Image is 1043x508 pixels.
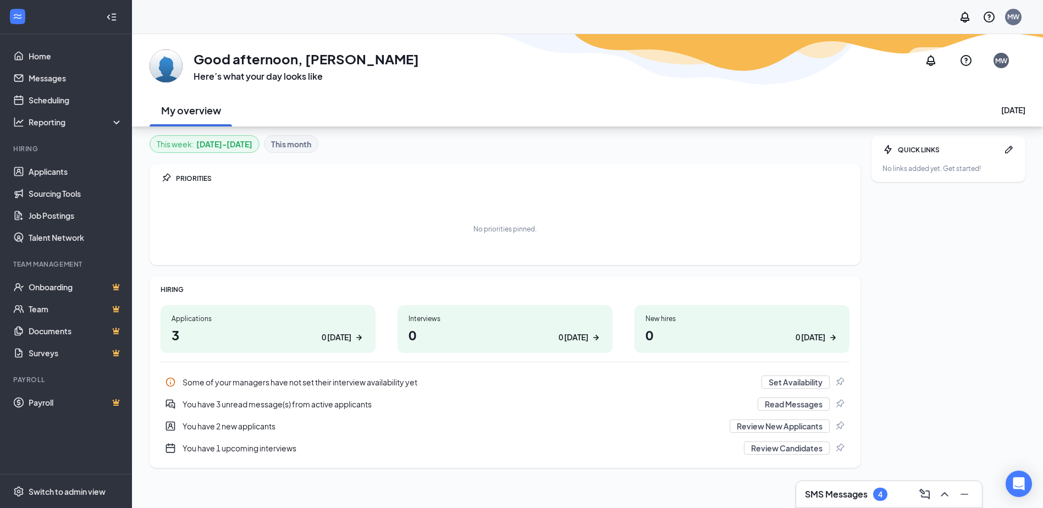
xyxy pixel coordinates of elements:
div: You have 2 new applicants [183,421,723,432]
svg: ChevronUp [938,488,951,501]
div: You have 1 upcoming interviews [183,443,737,454]
a: TeamCrown [29,298,123,320]
b: This month [271,138,311,150]
div: QUICK LINKS [898,145,999,154]
svg: Bolt [882,144,893,155]
div: Hiring [13,144,120,153]
svg: Collapse [106,12,117,23]
div: MW [995,56,1007,65]
svg: WorkstreamLogo [12,11,23,22]
div: You have 2 new applicants [161,415,849,437]
div: No links added yet. Get started! [882,164,1014,173]
button: ComposeMessage [916,485,934,503]
button: Read Messages [758,397,830,411]
a: New hires00 [DATE]ArrowRight [634,305,849,353]
a: UserEntityYou have 2 new applicantsReview New ApplicantsPin [161,415,849,437]
h1: Good afternoon, [PERSON_NAME] [194,49,419,68]
button: Minimize [956,485,973,503]
div: This week : [157,138,252,150]
svg: Analysis [13,117,24,128]
div: Applications [172,314,365,323]
div: Team Management [13,259,120,269]
a: Applications30 [DATE]ArrowRight [161,305,376,353]
a: DoubleChatActiveYou have 3 unread message(s) from active applicantsRead MessagesPin [161,393,849,415]
svg: ArrowRight [591,332,601,343]
div: Some of your managers have not set their interview availability yet [183,377,755,388]
svg: Pin [834,377,845,388]
svg: DoubleChatActive [165,399,176,410]
svg: QuestionInfo [959,54,973,67]
svg: Pin [834,421,845,432]
div: New hires [645,314,838,323]
svg: ArrowRight [827,332,838,343]
a: InfoSome of your managers have not set their interview availability yetSet AvailabilityPin [161,371,849,393]
h2: My overview [161,103,221,117]
div: 0 [DATE] [322,332,351,343]
svg: Pin [834,399,845,410]
div: [DATE] [1001,104,1025,115]
button: Review Candidates [744,441,830,455]
h1: 0 [409,325,601,344]
svg: Pen [1003,144,1014,155]
svg: Info [165,377,176,388]
svg: Notifications [958,10,972,24]
a: OnboardingCrown [29,276,123,298]
svg: ComposeMessage [918,488,931,501]
a: Talent Network [29,227,123,249]
button: Review New Applicants [730,419,830,433]
button: ChevronUp [936,485,953,503]
div: Reporting [29,117,123,128]
h3: Here’s what your day looks like [194,70,419,82]
svg: Settings [13,486,24,497]
div: Switch to admin view [29,486,106,497]
svg: ArrowRight [354,332,365,343]
b: [DATE] - [DATE] [196,138,252,150]
div: No priorities pinned. [473,224,537,234]
div: You have 3 unread message(s) from active applicants [183,399,751,410]
a: Home [29,45,123,67]
div: PRIORITIES [176,174,849,183]
svg: UserEntity [165,421,176,432]
div: MW [1007,12,1019,21]
h1: 3 [172,325,365,344]
a: Applicants [29,161,123,183]
div: 4 [878,490,882,499]
a: Interviews00 [DATE]ArrowRight [398,305,612,353]
div: You have 3 unread message(s) from active applicants [161,393,849,415]
svg: QuestionInfo [983,10,996,24]
div: Payroll [13,375,120,384]
img: Micah Walker [150,49,183,82]
div: HIRING [161,285,849,294]
a: Job Postings [29,205,123,227]
h1: 0 [645,325,838,344]
svg: Pin [161,173,172,184]
a: SurveysCrown [29,342,123,364]
div: Open Intercom Messenger [1006,471,1032,497]
button: Set Availability [761,376,830,389]
svg: Notifications [924,54,937,67]
div: 0 [DATE] [559,332,588,343]
a: DocumentsCrown [29,320,123,342]
a: CalendarNewYou have 1 upcoming interviewsReview CandidatesPin [161,437,849,459]
a: Sourcing Tools [29,183,123,205]
div: You have 1 upcoming interviews [161,437,849,459]
div: Interviews [409,314,601,323]
h3: SMS Messages [805,488,868,500]
div: 0 [DATE] [796,332,825,343]
svg: Minimize [958,488,971,501]
svg: Pin [834,443,845,454]
a: Scheduling [29,89,123,111]
a: Messages [29,67,123,89]
svg: CalendarNew [165,443,176,454]
div: Some of your managers have not set their interview availability yet [161,371,849,393]
a: PayrollCrown [29,391,123,413]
